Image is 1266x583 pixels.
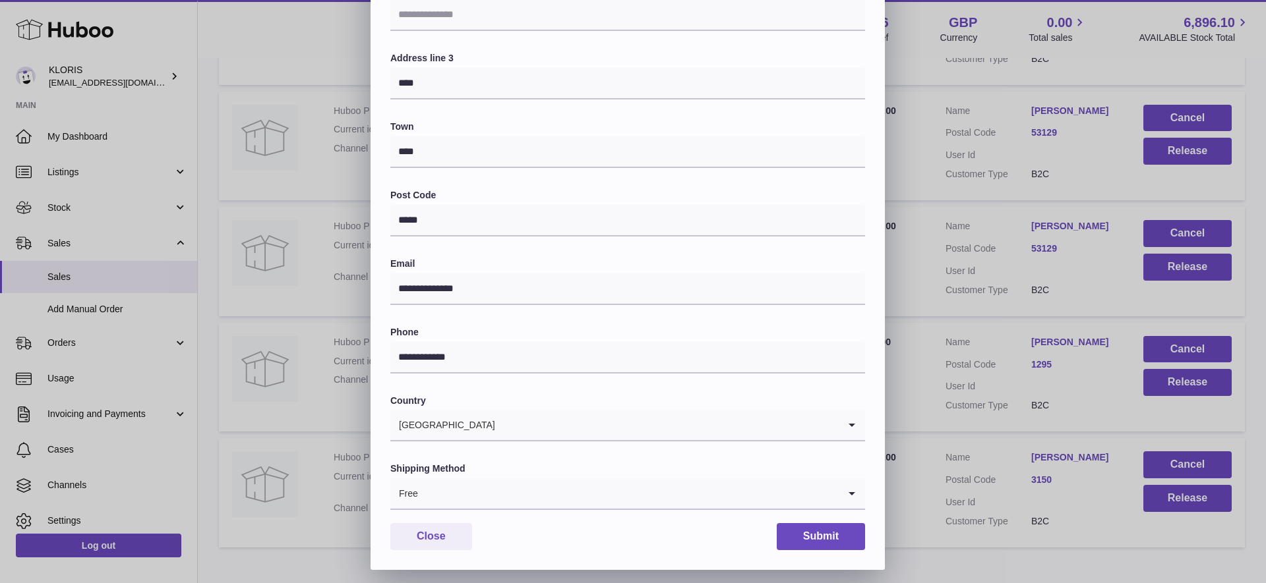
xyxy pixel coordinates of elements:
[777,523,865,550] button: Submit
[390,189,865,202] label: Post Code
[390,258,865,270] label: Email
[390,478,865,510] div: Search for option
[390,52,865,65] label: Address line 3
[390,121,865,133] label: Town
[390,478,419,509] span: Free
[390,410,496,440] span: [GEOGRAPHIC_DATA]
[390,462,865,475] label: Shipping Method
[390,395,865,407] label: Country
[390,326,865,339] label: Phone
[390,523,472,550] button: Close
[496,410,839,440] input: Search for option
[390,410,865,441] div: Search for option
[419,478,839,509] input: Search for option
